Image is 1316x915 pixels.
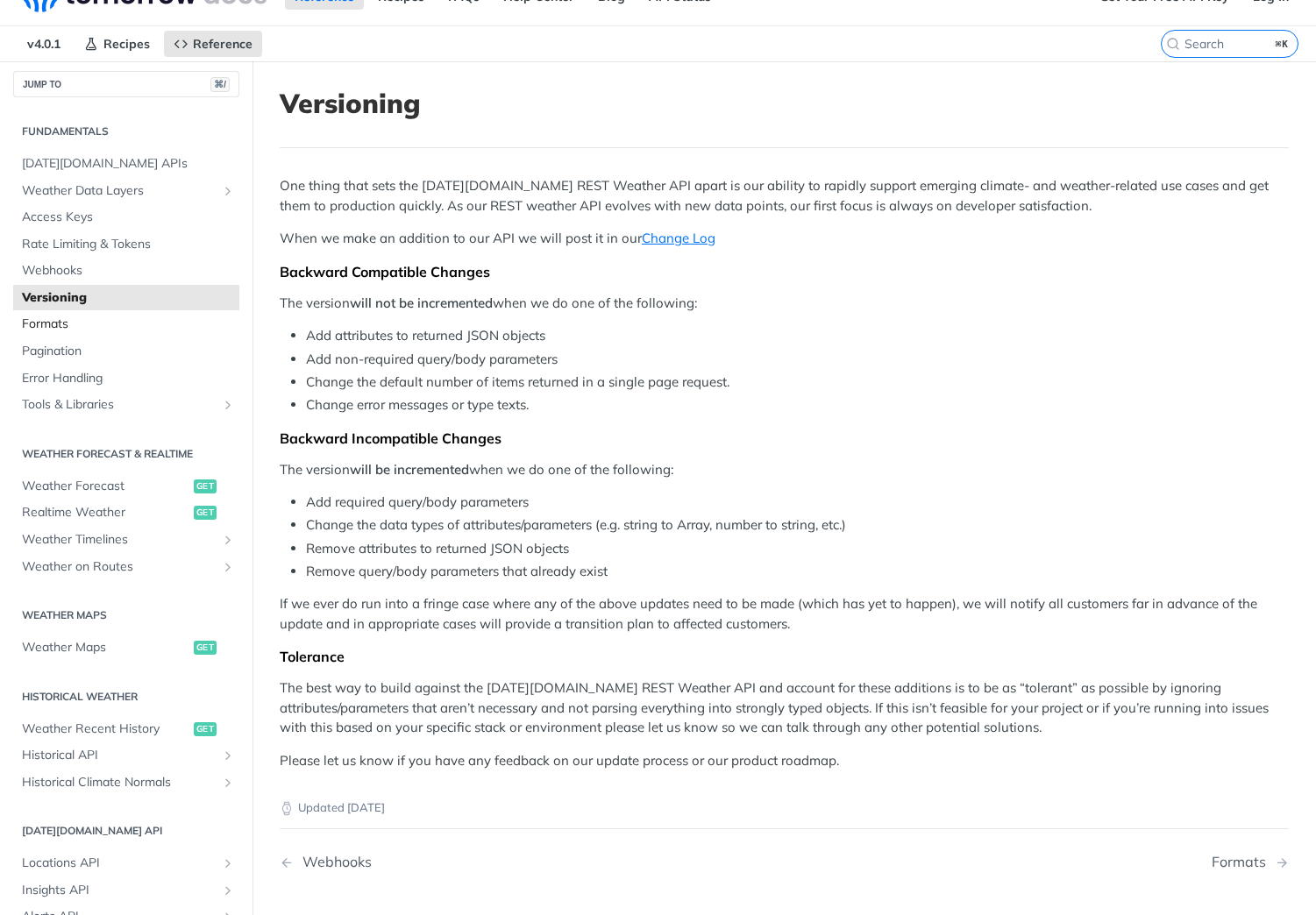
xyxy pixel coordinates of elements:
span: Historical API [22,747,217,764]
p: If we ever do run into a fringe case where any of the above updates need to be made (which has ye... [280,594,1289,634]
span: Weather Maps [22,639,189,656]
strong: will be incremented [350,461,469,478]
a: Rate Limiting & Tokens [13,231,239,258]
span: Reference [193,36,253,52]
a: Next Page: Formats [1212,854,1289,870]
span: Weather Forecast [22,478,189,495]
p: One thing that sets the [DATE][DOMAIN_NAME] REST Weather API apart is our ability to rapidly supp... [280,176,1289,216]
a: Weather Forecastget [13,473,239,500]
button: Show subpages for Weather on Routes [221,560,235,574]
span: Weather on Routes [22,558,217,576]
span: Weather Data Layers [22,182,217,200]
span: Insights API [22,882,217,899]
button: Show subpages for Historical Climate Normals [221,776,235,790]
li: Remove query/body parameters that already exist [306,562,1289,582]
a: Historical APIShow subpages for Historical API [13,742,239,769]
p: Please let us know if you have any feedback on our update process or our product roadmap. [280,751,1289,771]
button: Show subpages for Historical API [221,748,235,762]
span: Formats [22,316,235,333]
span: get [194,506,217,520]
span: Tools & Libraries [22,396,217,414]
a: [DATE][DOMAIN_NAME] APIs [13,151,239,177]
span: Recipes [103,36,150,52]
a: Reference [164,31,262,57]
span: get [194,722,217,736]
li: Add required query/body parameters [306,493,1289,513]
span: get [194,479,217,493]
a: Locations APIShow subpages for Locations API [13,850,239,876]
button: Show subpages for Weather Timelines [221,533,235,547]
a: Weather Mapsget [13,635,239,661]
li: Change the default number of items returned in a single page request. [306,372,1289,393]
a: Error Handling [13,365,239,392]
button: Show subpages for Weather Data Layers [221,184,235,198]
p: The best way to build against the [DATE][DOMAIN_NAME] REST Weather API and account for these addi... [280,678,1289,738]
a: Historical Climate NormalsShow subpages for Historical Climate Normals [13,770,239,796]
a: Previous Page: Webhooks [280,854,712,870]
div: Backward Incompatible Changes [280,429,1289,447]
a: Webhooks [13,258,239,284]
span: v4.0.1 [18,31,70,57]
button: Show subpages for Tools & Libraries [221,398,235,412]
button: JUMP TO⌘/ [13,71,239,97]
span: Realtime Weather [22,504,189,521]
span: Versioning [22,289,235,307]
span: Weather Recent History [22,720,189,738]
li: Add attributes to returned JSON objects [306,326,1289,346]
h2: [DATE][DOMAIN_NAME] API [13,823,239,839]
div: Formats [1212,854,1275,870]
span: Rate Limiting & Tokens [22,236,235,253]
li: Remove attributes to returned JSON objects [306,539,1289,559]
a: Weather Recent Historyget [13,716,239,742]
span: Error Handling [22,370,235,387]
button: Show subpages for Insights API [221,883,235,897]
a: Pagination [13,338,239,365]
a: Formats [13,311,239,337]
span: get [194,641,217,655]
span: Access Keys [22,209,235,226]
div: Tolerance [280,648,1289,665]
h2: Fundamentals [13,124,239,139]
li: Change the data types of attributes/parameters (e.g. string to Array, number to string, etc.) [306,515,1289,536]
p: The version when we do one of the following: [280,294,1289,314]
a: Change Log [642,230,715,246]
a: Versioning [13,285,239,311]
div: Backward Compatible Changes [280,263,1289,280]
h2: Weather Forecast & realtime [13,446,239,462]
span: Locations API [22,855,217,872]
li: Change error messages or type texts. [306,395,1289,415]
p: The version when we do one of the following: [280,460,1289,480]
kbd: ⌘K [1271,35,1293,53]
button: Show subpages for Locations API [221,856,235,870]
span: Pagination [22,343,235,360]
li: Add non-required query/body parameters [306,350,1289,370]
a: Weather on RoutesShow subpages for Weather on Routes [13,554,239,580]
span: Historical Climate Normals [22,774,217,791]
span: ⌘/ [210,77,230,92]
nav: Pagination Controls [280,836,1289,888]
a: Tools & LibrariesShow subpages for Tools & Libraries [13,392,239,418]
a: Recipes [75,31,160,57]
strong: will not be incremented [350,294,493,311]
span: Webhooks [22,262,235,280]
a: Access Keys [13,204,239,231]
h2: Historical Weather [13,689,239,705]
span: [DATE][DOMAIN_NAME] APIs [22,155,235,173]
svg: Search [1166,37,1180,51]
a: Insights APIShow subpages for Insights API [13,877,239,904]
h2: Weather Maps [13,607,239,623]
a: Weather Data LayersShow subpages for Weather Data Layers [13,178,239,204]
p: Updated [DATE] [280,799,1289,817]
div: Webhooks [294,854,372,870]
span: Weather Timelines [22,531,217,549]
a: Weather TimelinesShow subpages for Weather Timelines [13,527,239,553]
h1: Versioning [280,88,1289,119]
a: Realtime Weatherget [13,500,239,526]
p: When we make an addition to our API we will post it in our [280,229,1289,249]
